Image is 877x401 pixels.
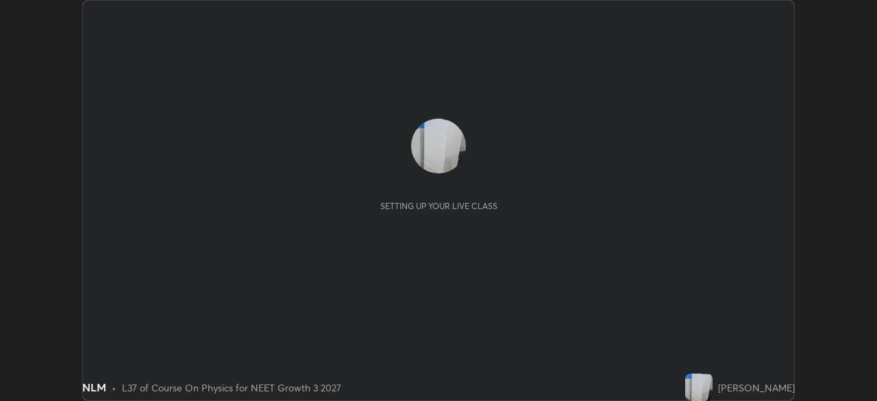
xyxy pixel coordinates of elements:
[718,380,795,395] div: [PERSON_NAME]
[685,374,713,401] img: d21b9cef1397427589dad431d01d2c4e.jpg
[112,380,116,395] div: •
[411,119,466,173] img: d21b9cef1397427589dad431d01d2c4e.jpg
[380,201,497,211] div: Setting up your live class
[122,380,341,395] div: L37 of Course On Physics for NEET Growth 3 2027
[82,379,106,396] div: NLM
